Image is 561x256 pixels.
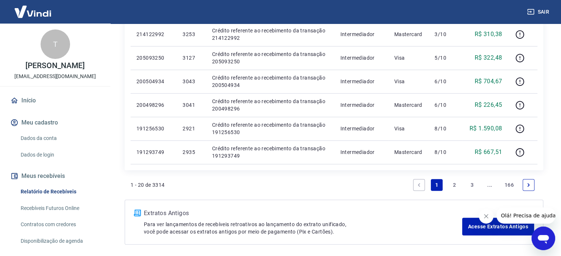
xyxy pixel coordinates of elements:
p: 200504934 [136,78,171,85]
p: 2921 [183,125,200,132]
p: Intermediador [340,101,382,109]
a: Page 166 [502,179,517,191]
div: T [41,29,70,59]
ul: Pagination [410,176,537,194]
p: [EMAIL_ADDRESS][DOMAIN_NAME] [14,73,96,80]
p: Intermediador [340,54,382,62]
p: R$ 226,45 [475,101,502,109]
p: Crédito referente ao recebimento da transação 200504934 [212,74,329,89]
p: 3127 [183,54,200,62]
button: Meu cadastro [9,115,101,131]
iframe: Botão para abrir a janela de mensagens [531,227,555,250]
p: Intermediador [340,148,382,156]
a: Relatório de Recebíveis [18,184,101,199]
p: Visa [394,125,423,132]
p: 6/10 [434,101,456,109]
p: 200498296 [136,101,171,109]
a: Jump forward [484,179,496,191]
p: Intermediador [340,31,382,38]
p: 1 - 20 de 3314 [131,181,165,189]
p: [PERSON_NAME] [25,62,84,70]
a: Recebíveis Futuros Online [18,201,101,216]
p: 205093250 [136,54,171,62]
p: 3/10 [434,31,456,38]
p: R$ 1.590,08 [470,124,502,133]
p: 8/10 [434,125,456,132]
iframe: Fechar mensagem [479,209,494,224]
p: Mastercard [394,148,423,156]
a: Acesse Extratos Antigos [462,218,534,235]
a: Page 2 [449,179,460,191]
p: 2935 [183,148,200,156]
a: Contratos com credores [18,217,101,232]
p: 6/10 [434,78,456,85]
p: Mastercard [394,31,423,38]
span: Olá! Precisa de ajuda? [4,5,62,11]
img: Vindi [9,0,57,23]
a: Page 1 is your current page [431,179,443,191]
a: Previous page [413,179,425,191]
p: 8/10 [434,148,456,156]
a: Page 3 [466,179,478,191]
p: 3043 [183,78,200,85]
img: ícone [134,210,141,216]
p: Visa [394,54,423,62]
p: Crédito referente ao recebimento da transação 191293749 [212,145,329,159]
p: R$ 704,67 [475,77,502,86]
iframe: Mensagem da empresa [496,207,555,224]
p: Visa [394,78,423,85]
p: 3253 [183,31,200,38]
p: Mastercard [394,101,423,109]
p: 191256530 [136,125,171,132]
a: Início [9,92,101,109]
a: Next page [523,179,534,191]
p: R$ 310,38 [475,30,502,39]
a: Dados de login [18,147,101,162]
p: 191293749 [136,148,171,156]
p: Para ver lançamentos de recebíveis retroativos ao lançamento do extrato unificado, você pode aces... [144,221,462,235]
p: 214122992 [136,31,171,38]
p: 3041 [183,101,200,109]
p: Crédito referente ao recebimento da transação 191256530 [212,121,329,136]
a: Dados da conta [18,131,101,146]
p: Crédito referente ao recebimento da transação 205093250 [212,50,329,65]
p: 5/10 [434,54,456,62]
p: R$ 667,51 [475,148,502,157]
p: Intermediador [340,125,382,132]
p: Crédito referente ao recebimento da transação 214122992 [212,27,329,42]
button: Sair [526,5,552,19]
button: Meus recebíveis [9,168,101,184]
p: Crédito referente ao recebimento da transação 200498296 [212,98,329,112]
a: Disponibilização de agenda [18,234,101,249]
p: R$ 322,48 [475,53,502,62]
p: Extratos Antigos [144,209,462,218]
p: Intermediador [340,78,382,85]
